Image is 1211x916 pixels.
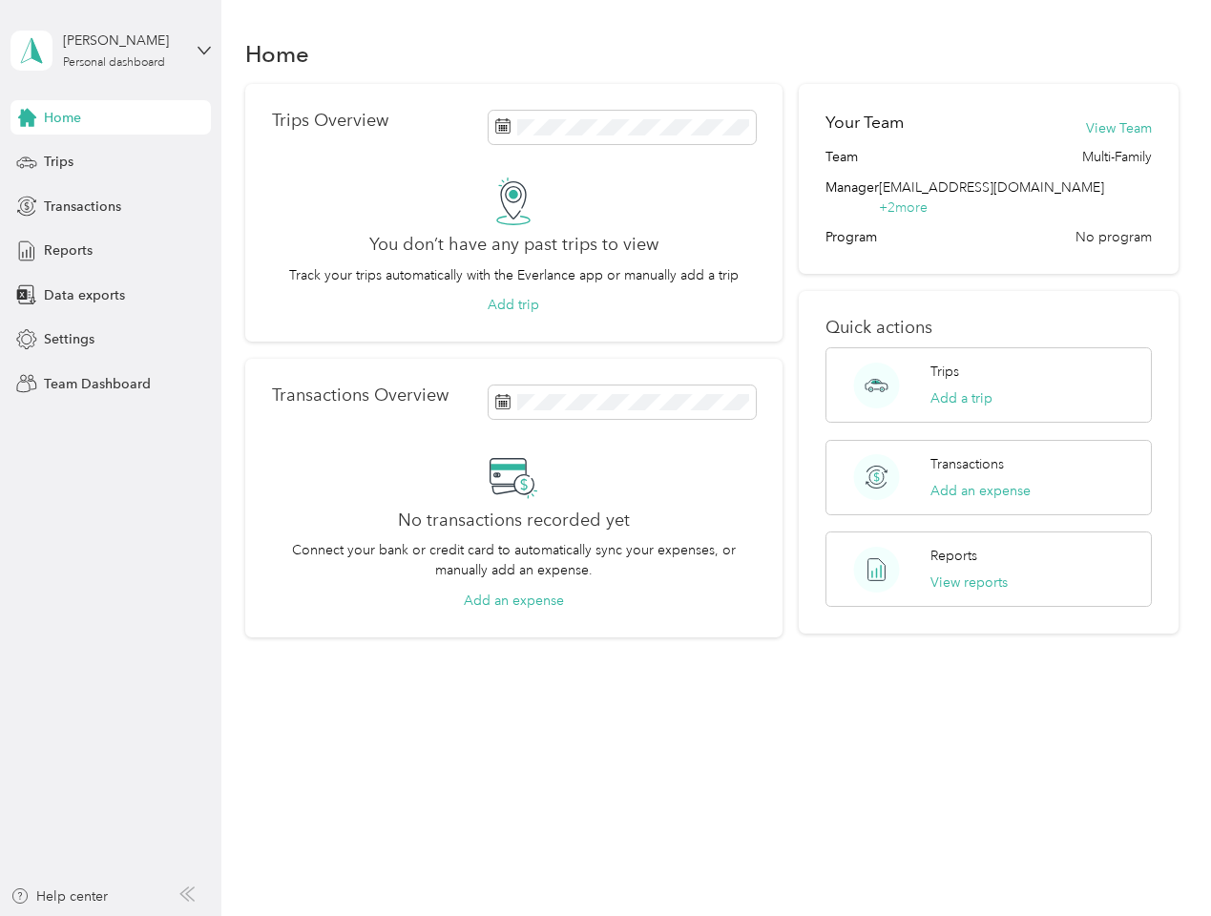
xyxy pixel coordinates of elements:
[10,886,108,906] button: Help center
[63,31,182,51] div: [PERSON_NAME]
[44,197,121,217] span: Transactions
[1104,809,1211,916] iframe: Everlance-gr Chat Button Frame
[245,44,309,64] h1: Home
[272,111,388,131] p: Trips Overview
[1075,227,1152,247] span: No program
[44,285,125,305] span: Data exports
[825,147,858,167] span: Team
[930,362,959,382] p: Trips
[369,235,658,255] h2: You don’t have any past trips to view
[44,329,94,349] span: Settings
[63,57,165,69] div: Personal dashboard
[825,318,1151,338] p: Quick actions
[930,454,1004,474] p: Transactions
[488,295,539,315] button: Add trip
[464,591,564,611] button: Add an expense
[879,179,1104,196] span: [EMAIL_ADDRESS][DOMAIN_NAME]
[825,177,879,218] span: Manager
[1082,147,1152,167] span: Multi-Family
[44,374,151,394] span: Team Dashboard
[1086,118,1152,138] button: View Team
[879,199,928,216] span: + 2 more
[930,572,1008,593] button: View reports
[44,152,73,172] span: Trips
[825,111,904,135] h2: Your Team
[44,240,93,260] span: Reports
[930,546,977,566] p: Reports
[272,540,756,580] p: Connect your bank or credit card to automatically sync your expenses, or manually add an expense.
[272,385,449,406] p: Transactions Overview
[825,227,877,247] span: Program
[289,265,739,285] p: Track your trips automatically with the Everlance app or manually add a trip
[398,510,630,531] h2: No transactions recorded yet
[930,388,992,408] button: Add a trip
[44,108,81,128] span: Home
[930,481,1031,501] button: Add an expense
